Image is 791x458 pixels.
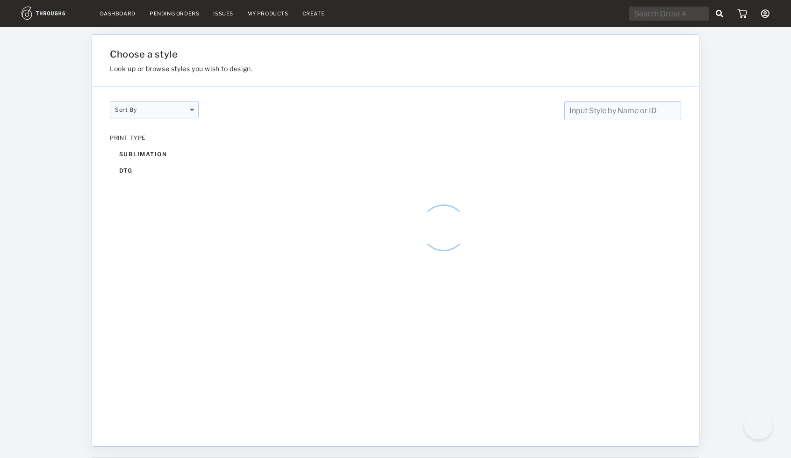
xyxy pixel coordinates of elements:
a: Pending Orders [150,10,199,17]
div: PRINT TYPE [110,134,199,141]
div: sublimation [110,146,199,162]
a: Dashboard [100,10,136,17]
a: Issues [213,10,233,17]
h1: Choose a style [110,49,585,60]
a: Create [302,10,325,17]
h3: Look up or browse styles you wish to design. [110,65,585,73]
a: My Products [247,10,288,17]
div: Sort By [110,101,199,118]
img: icon_cart.dab5cea1.svg [737,9,747,18]
input: Search Order # [629,7,709,21]
input: Input Style by Name or ID [564,101,681,120]
div: dtg [110,162,199,179]
iframe: Toggle Customer Support [744,411,772,439]
img: logo.1c10ca64.svg [22,7,86,20]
